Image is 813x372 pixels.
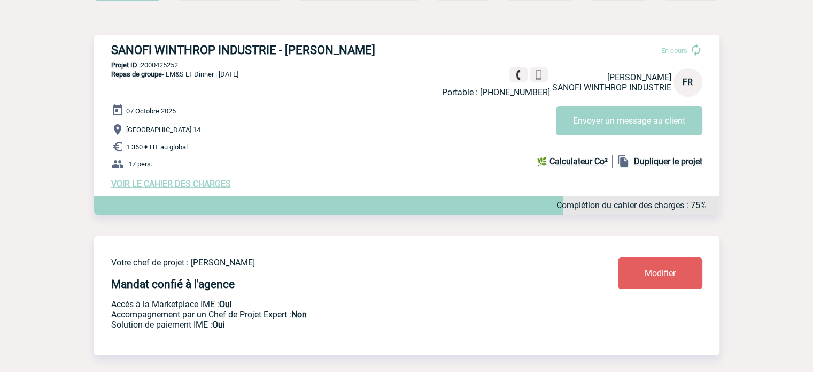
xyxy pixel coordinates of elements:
b: Dupliquer le projet [634,156,702,166]
b: Projet ID : [111,61,141,69]
span: FR [683,77,693,87]
b: Oui [219,299,232,309]
p: Prestation payante [111,309,555,320]
img: fixe.png [514,70,523,80]
a: VOIR LE CAHIER DES CHARGES [111,179,231,189]
span: [PERSON_NAME] [607,72,671,82]
span: 17 pers. [128,160,152,168]
img: file_copy-black-24dp.png [617,155,630,168]
button: Envoyer un message au client [556,106,702,135]
span: [GEOGRAPHIC_DATA] 14 [126,126,200,134]
p: Accès à la Marketplace IME : [111,299,555,309]
span: 1 360 € HT au global [126,143,188,151]
span: - EM&S LT Dinner | [DATE] [111,70,238,78]
p: Votre chef de projet : [PERSON_NAME] [111,257,555,268]
img: portable.png [534,70,544,80]
b: 🌿 Calculateur Co² [537,156,608,166]
b: Non [291,309,307,320]
p: 2000425252 [94,61,719,69]
p: Conformité aux process achat client, Prise en charge de la facturation, Mutualisation de plusieur... [111,320,555,330]
b: Oui [212,320,225,330]
span: SANOFI WINTHROP INDUSTRIE [552,82,671,93]
span: Repas de groupe [111,70,162,78]
span: En cours [661,47,687,55]
span: Modifier [645,268,676,278]
span: 07 Octobre 2025 [126,107,176,115]
p: Portable : [PHONE_NUMBER] [442,87,550,97]
a: 🌿 Calculateur Co² [537,155,613,168]
h3: SANOFI WINTHROP INDUSTRIE - [PERSON_NAME] [111,43,432,57]
h4: Mandat confié à l'agence [111,278,235,291]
